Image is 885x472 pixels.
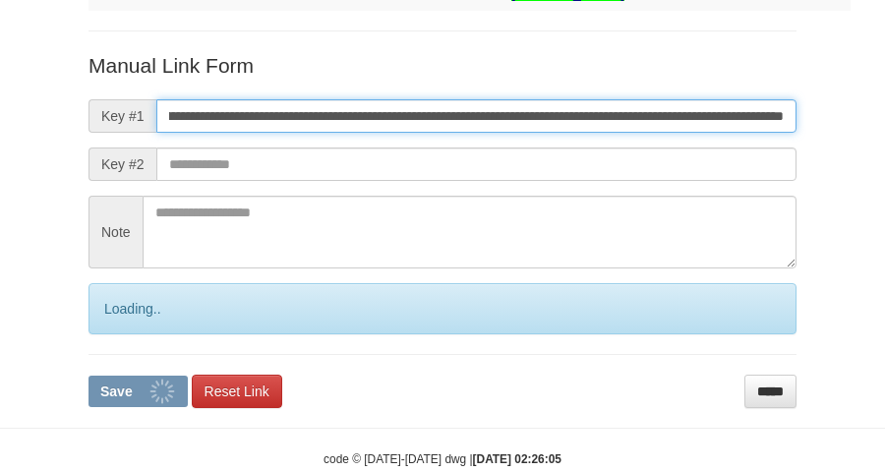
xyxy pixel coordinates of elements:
span: Note [88,196,143,268]
span: Key #2 [88,147,156,181]
p: Manual Link Form [88,51,796,80]
span: Key #1 [88,99,156,133]
div: Loading.. [88,283,796,334]
strong: [DATE] 02:26:05 [473,452,561,466]
span: Save [100,383,133,399]
span: Reset Link [205,383,269,399]
small: code © [DATE]-[DATE] dwg | [324,452,561,466]
button: Save [88,376,188,407]
a: Reset Link [192,375,282,408]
